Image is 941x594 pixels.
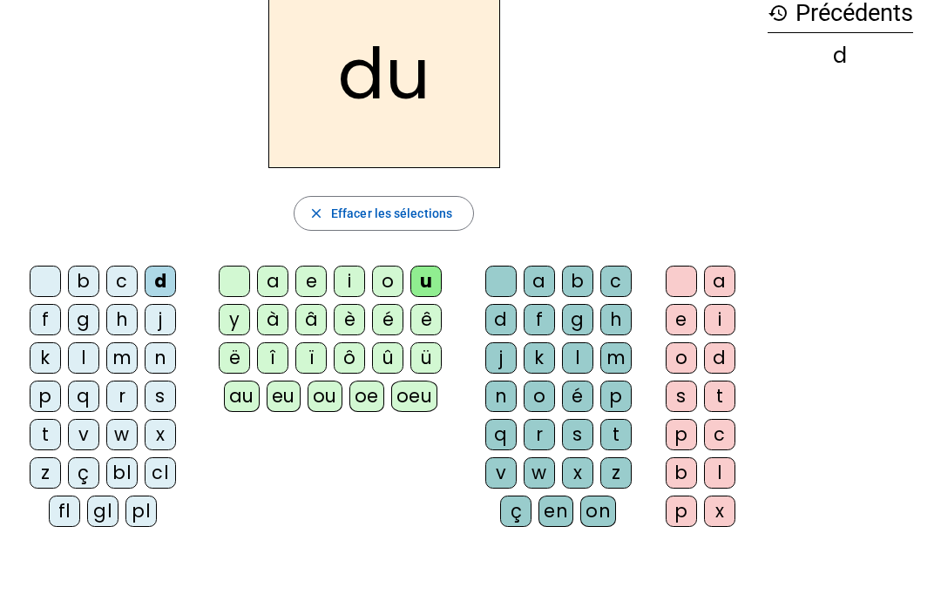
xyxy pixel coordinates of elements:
div: b [666,457,697,489]
div: g [68,304,99,335]
div: s [145,381,176,412]
span: Effacer les sélections [331,203,452,224]
div: k [524,342,555,374]
div: au [224,381,260,412]
div: c [106,266,138,297]
div: gl [87,496,118,527]
div: l [68,342,99,374]
div: z [30,457,61,489]
div: m [106,342,138,374]
div: a [704,266,735,297]
div: è [334,304,365,335]
div: r [106,381,138,412]
div: w [106,419,138,450]
div: x [704,496,735,527]
div: t [30,419,61,450]
div: e [666,304,697,335]
div: ç [68,457,99,489]
div: ü [410,342,442,374]
div: ou [308,381,342,412]
div: x [562,457,593,489]
div: s [666,381,697,412]
div: q [485,419,517,450]
div: j [145,304,176,335]
div: oe [349,381,384,412]
div: b [68,266,99,297]
div: f [30,304,61,335]
mat-icon: close [308,206,324,221]
div: k [30,342,61,374]
div: p [666,496,697,527]
div: i [334,266,365,297]
div: q [68,381,99,412]
div: eu [267,381,301,412]
div: j [485,342,517,374]
mat-icon: history [768,3,789,24]
div: v [68,419,99,450]
div: c [600,266,632,297]
div: â [295,304,327,335]
div: oeu [391,381,438,412]
div: û [372,342,403,374]
div: pl [125,496,157,527]
div: t [600,419,632,450]
div: d [704,342,735,374]
div: p [666,419,697,450]
div: ë [219,342,250,374]
div: o [524,381,555,412]
div: p [600,381,632,412]
div: s [562,419,593,450]
div: é [372,304,403,335]
button: Effacer les sélections [294,196,474,231]
div: ô [334,342,365,374]
div: n [145,342,176,374]
div: h [106,304,138,335]
div: a [524,266,555,297]
div: n [485,381,517,412]
div: à [257,304,288,335]
div: g [562,304,593,335]
div: v [485,457,517,489]
div: ê [410,304,442,335]
div: p [30,381,61,412]
div: o [372,266,403,297]
div: en [538,496,573,527]
div: u [410,266,442,297]
div: fl [49,496,80,527]
div: d [485,304,517,335]
div: i [704,304,735,335]
div: a [257,266,288,297]
div: x [145,419,176,450]
div: l [562,342,593,374]
div: e [295,266,327,297]
div: ï [295,342,327,374]
div: t [704,381,735,412]
div: l [704,457,735,489]
div: cl [145,457,176,489]
div: bl [106,457,138,489]
div: f [524,304,555,335]
div: î [257,342,288,374]
div: b [562,266,593,297]
div: c [704,419,735,450]
div: on [580,496,616,527]
div: r [524,419,555,450]
div: é [562,381,593,412]
div: y [219,304,250,335]
div: z [600,457,632,489]
div: h [600,304,632,335]
div: o [666,342,697,374]
div: m [600,342,632,374]
div: d [768,45,913,66]
div: d [145,266,176,297]
div: ç [500,496,531,527]
div: w [524,457,555,489]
